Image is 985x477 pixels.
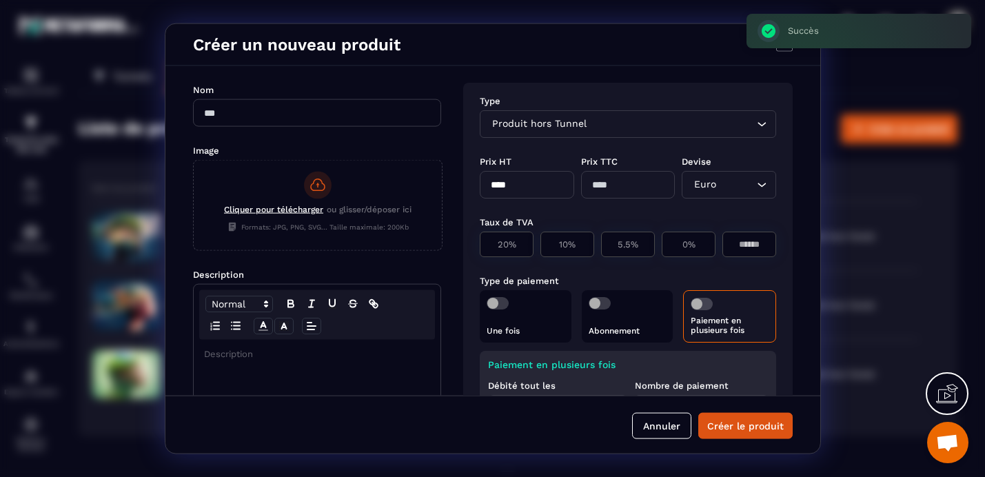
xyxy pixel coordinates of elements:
label: Type de paiement [480,276,559,286]
span: Formats: JPG, PNG, SVG... Taille maximale: 200Kb [227,222,408,232]
p: 20% [487,239,526,250]
label: Prix TTC [580,156,617,167]
label: Taux de TVA [480,217,534,227]
input: Search for option [589,116,753,132]
input: Search for option [719,177,753,192]
p: Une fois [487,326,565,336]
p: 5.5% [609,239,647,250]
button: Créer le produit [698,412,793,438]
span: ou glisser/déposer ici [327,205,412,218]
label: Débité tout les [488,380,556,391]
label: Devise [682,156,711,167]
label: Description [193,270,244,280]
label: Prix HT [480,156,511,167]
div: Search for option [682,171,776,199]
span: Euro [691,177,719,192]
span: Produit hors Tunnel [489,116,589,132]
label: Image [193,145,219,156]
p: Abonnement [588,326,666,336]
label: Nom [193,85,214,95]
p: 0% [669,239,708,250]
label: Nombre de paiement [635,380,729,391]
span: Cliquer pour télécharger [224,205,323,214]
div: Ouvrir le chat [927,422,968,463]
p: Paiement en plusieurs fois [488,359,768,370]
label: Type [480,96,500,106]
p: 10% [548,239,587,250]
h4: Créer un nouveau produit [193,35,400,54]
div: Search for option [480,110,776,138]
p: Paiement en plusieurs fois [691,316,769,335]
button: Annuler [632,412,691,438]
